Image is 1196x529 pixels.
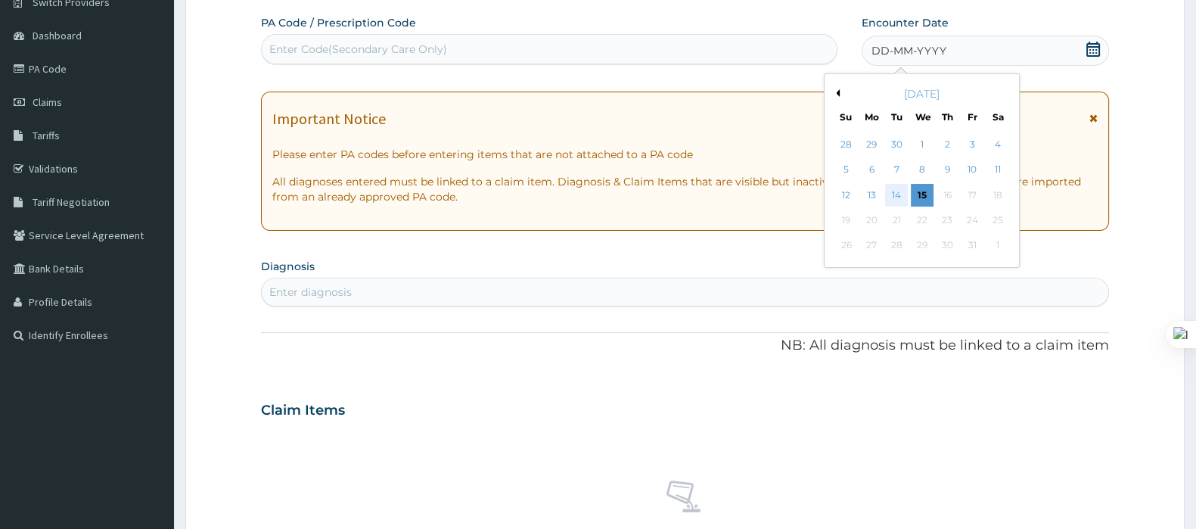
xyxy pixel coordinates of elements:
[986,184,1009,207] div: Not available Saturday, October 18th, 2025
[33,95,62,109] span: Claims
[860,159,883,182] div: Choose Monday, October 6th, 2025
[911,209,934,232] div: Not available Wednesday, October 22nd, 2025
[272,174,1098,204] p: All diagnoses entered must be linked to a claim item. Diagnosis & Claim Items that are visible bu...
[33,195,110,209] span: Tariff Negotiation
[272,147,1098,162] p: Please enter PA codes before entering items that are not attached to a PA code
[261,15,416,30] label: PA Code / Prescription Code
[886,159,909,182] div: Choose Tuesday, October 7th, 2025
[871,43,946,58] span: DD-MM-YYYY
[986,209,1009,232] div: Not available Saturday, October 25th, 2025
[860,133,883,156] div: Choose Monday, September 29th, 2025
[261,259,315,274] label: Diagnosis
[269,42,447,57] div: Enter Code(Secondary Care Only)
[936,209,958,232] div: Not available Thursday, October 23rd, 2025
[911,159,934,182] div: Choose Wednesday, October 8th, 2025
[966,110,979,123] div: Fr
[961,209,984,232] div: Not available Friday, October 24th, 2025
[961,159,984,182] div: Choose Friday, October 10th, 2025
[961,133,984,156] div: Choose Friday, October 3rd, 2025
[915,110,928,123] div: We
[272,110,386,127] h1: Important Notice
[840,110,853,123] div: Su
[261,403,345,419] h3: Claim Items
[886,133,909,156] div: Choose Tuesday, September 30th, 2025
[911,133,934,156] div: Choose Wednesday, October 1st, 2025
[986,159,1009,182] div: Choose Saturday, October 11th, 2025
[835,184,858,207] div: Choose Sunday, October 12th, 2025
[261,336,1109,356] p: NB: All diagnosis must be linked to a claim item
[992,110,1005,123] div: Sa
[911,184,934,207] div: Choose Wednesday, October 15th, 2025
[862,15,949,30] label: Encounter Date
[936,159,958,182] div: Choose Thursday, October 9th, 2025
[961,184,984,207] div: Not available Friday, October 17th, 2025
[835,235,858,257] div: Not available Sunday, October 26th, 2025
[835,209,858,232] div: Not available Sunday, October 19th, 2025
[936,235,958,257] div: Not available Thursday, October 30th, 2025
[835,133,858,156] div: Choose Sunday, September 28th, 2025
[886,184,909,207] div: Choose Tuesday, October 14th, 2025
[941,110,954,123] div: Th
[33,129,60,142] span: Tariffs
[834,132,1010,259] div: month 2025-10
[936,133,958,156] div: Choose Thursday, October 2nd, 2025
[961,235,984,257] div: Not available Friday, October 31st, 2025
[986,235,1009,257] div: Not available Saturday, November 1st, 2025
[831,86,1013,101] div: [DATE]
[269,285,352,300] div: Enter diagnosis
[886,235,909,257] div: Not available Tuesday, October 28th, 2025
[860,184,883,207] div: Choose Monday, October 13th, 2025
[835,159,858,182] div: Choose Sunday, October 5th, 2025
[33,29,82,42] span: Dashboard
[911,235,934,257] div: Not available Wednesday, October 29th, 2025
[886,209,909,232] div: Not available Tuesday, October 21st, 2025
[832,89,840,97] button: Previous Month
[865,110,878,123] div: Mo
[890,110,903,123] div: Tu
[860,235,883,257] div: Not available Monday, October 27th, 2025
[986,133,1009,156] div: Choose Saturday, October 4th, 2025
[936,184,958,207] div: Not available Thursday, October 16th, 2025
[860,209,883,232] div: Not available Monday, October 20th, 2025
